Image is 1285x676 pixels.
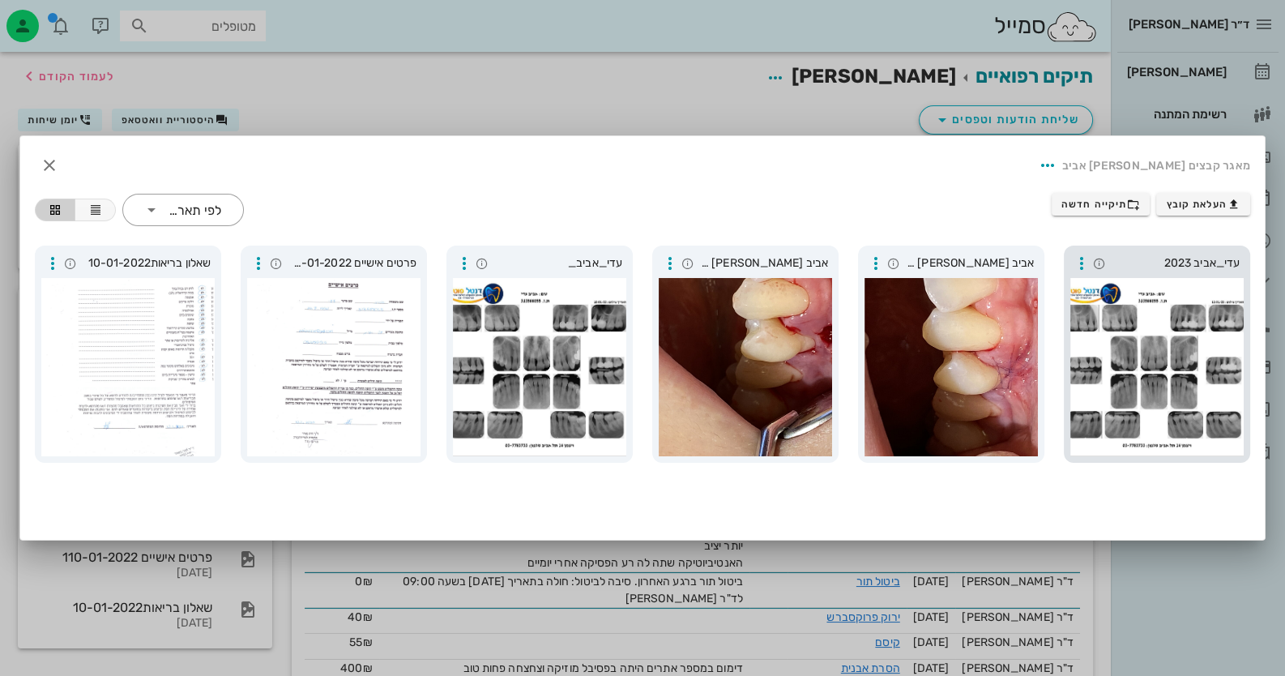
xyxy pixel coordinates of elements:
button: תיקייה חדשה [1052,193,1151,216]
span: אביב [PERSON_NAME] אחרי [904,255,1034,272]
div: לפי תאריך [122,194,244,226]
span: עדי_אביב_ [493,255,622,272]
span: עדי_אביב 2023 [1110,255,1240,272]
span: שאלון בריאות10-01-2022 [81,255,211,272]
div: לפי תאריך [167,203,221,218]
span: אביב [PERSON_NAME] לפני [698,255,828,272]
span: העלאת קובץ [1167,198,1240,211]
span: פרטים אישיים 110-01-2022 [287,255,416,272]
button: העלאת קובץ [1156,193,1250,216]
span: תיקייה חדשה [1061,198,1140,211]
